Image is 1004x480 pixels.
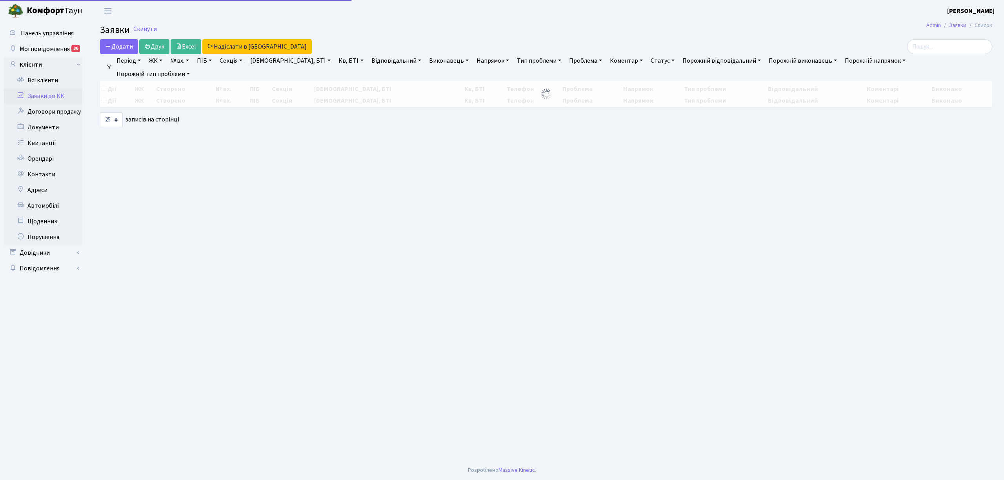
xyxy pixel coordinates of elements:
[540,88,553,100] img: Обробка...
[113,67,193,81] a: Порожній тип проблеми
[947,6,995,16] a: [PERSON_NAME]
[4,245,82,261] a: Довідники
[247,54,334,67] a: [DEMOGRAPHIC_DATA], БТІ
[4,182,82,198] a: Адреси
[27,4,82,18] span: Таун
[4,88,82,104] a: Заявки до КК
[498,466,535,474] a: Massive Kinetic
[4,151,82,167] a: Орендарі
[648,54,678,67] a: Статус
[4,57,82,72] a: Клієнти
[426,54,472,67] a: Виконавець
[100,39,138,54] a: Додати
[842,54,909,67] a: Порожній напрямок
[4,261,82,276] a: Повідомлення
[27,4,64,17] b: Комфорт
[4,104,82,120] a: Договори продажу
[766,54,840,67] a: Порожній виконавець
[167,54,192,67] a: № вх.
[98,4,118,17] button: Переключити навігацію
[171,39,201,54] a: Excel
[100,23,130,37] span: Заявки
[368,54,424,67] a: Відповідальний
[216,54,246,67] a: Секція
[133,25,157,33] a: Скинути
[679,54,764,67] a: Порожній відповідальний
[566,54,605,67] a: Проблема
[926,21,941,29] a: Admin
[949,21,966,29] a: Заявки
[194,54,215,67] a: ПІБ
[20,45,70,53] span: Мої повідомлення
[4,229,82,245] a: Порушення
[4,214,82,229] a: Щоденник
[146,54,166,67] a: ЖК
[8,3,24,19] img: logo.png
[4,135,82,151] a: Квитанції
[139,39,169,54] a: Друк
[335,54,366,67] a: Кв, БТІ
[4,198,82,214] a: Автомобілі
[113,54,144,67] a: Період
[468,466,536,475] div: Розроблено .
[21,29,74,38] span: Панель управління
[915,17,1004,34] nav: breadcrumb
[4,25,82,41] a: Панель управління
[514,54,564,67] a: Тип проблеми
[4,72,82,88] a: Всі клієнти
[105,42,133,51] span: Додати
[100,112,179,127] label: записів на сторінці
[71,45,80,52] div: 36
[966,21,992,30] li: Список
[202,39,312,54] a: Надіслати в [GEOGRAPHIC_DATA]
[4,41,82,57] a: Мої повідомлення36
[4,167,82,182] a: Контакти
[473,54,512,67] a: Напрямок
[4,120,82,135] a: Документи
[907,39,992,54] input: Пошук...
[947,7,995,15] b: [PERSON_NAME]
[100,112,123,127] select: записів на сторінці
[607,54,646,67] a: Коментар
